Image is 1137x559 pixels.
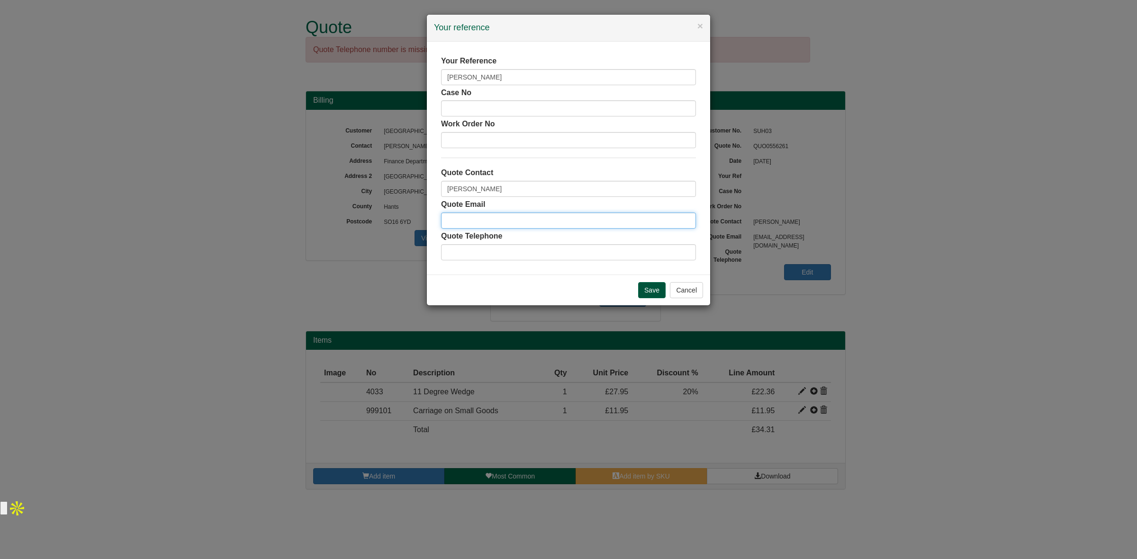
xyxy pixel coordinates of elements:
[441,88,471,98] label: Case No
[441,119,495,130] label: Work Order No
[8,499,27,518] img: Apollo
[697,21,703,31] button: ×
[638,282,666,298] input: Save
[441,56,496,67] label: Your Reference
[441,168,493,178] label: Quote Contact
[434,22,703,34] h4: Your reference
[670,282,703,298] button: Cancel
[441,231,502,242] label: Quote Telephone
[441,199,485,210] label: Quote Email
